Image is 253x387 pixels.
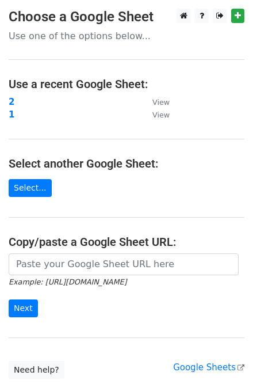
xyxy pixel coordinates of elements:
[9,253,239,275] input: Paste your Google Sheet URL here
[141,109,170,120] a: View
[152,111,170,119] small: View
[173,362,244,373] a: Google Sheets
[9,109,14,120] a: 1
[141,97,170,107] a: View
[152,98,170,107] small: View
[9,278,126,286] small: Example: [URL][DOMAIN_NAME]
[9,361,64,379] a: Need help?
[9,299,38,317] input: Next
[9,97,14,107] a: 2
[9,30,244,42] p: Use one of the options below...
[9,9,244,25] h3: Choose a Google Sheet
[9,157,244,170] h4: Select another Google Sheet:
[9,179,52,197] a: Select...
[9,235,244,249] h4: Copy/paste a Google Sheet URL:
[9,77,244,91] h4: Use a recent Google Sheet:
